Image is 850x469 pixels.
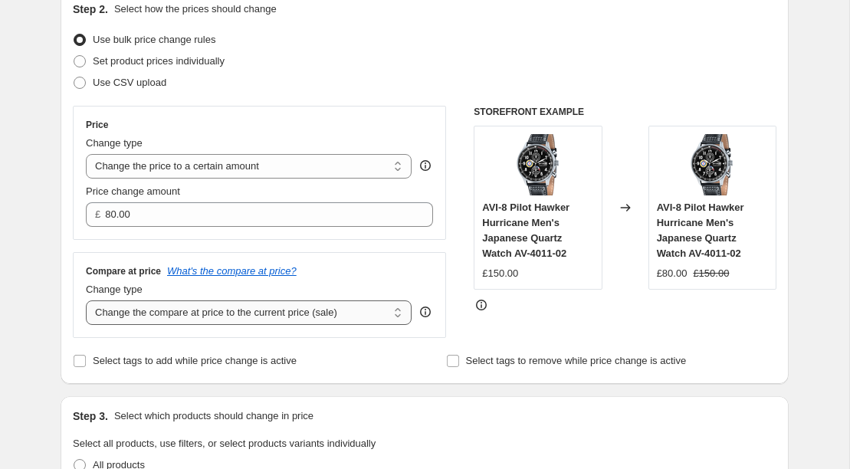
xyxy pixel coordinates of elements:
span: Price change amount [86,185,180,197]
p: Select which products should change in price [114,408,313,424]
button: What's the compare at price? [167,265,297,277]
img: AV-4011-02_80x.png [681,134,743,195]
input: 80.00 [105,202,409,227]
span: Select all products, use filters, or select products variants individually [73,438,376,449]
h2: Step 2. [73,2,108,17]
p: Select how the prices should change [114,2,277,17]
span: Select tags to remove while price change is active [466,355,687,366]
span: Use bulk price change rules [93,34,215,45]
span: Use CSV upload [93,77,166,88]
span: £80.00 [657,267,688,279]
span: Change type [86,137,143,149]
div: help [418,304,433,320]
span: Change type [86,284,143,295]
span: Select tags to add while price change is active [93,355,297,366]
img: AV-4011-02_80x.png [507,134,569,195]
h6: STOREFRONT EXAMPLE [474,106,776,118]
span: AVI-8 Pilot Hawker Hurricane Men's Japanese Quartz Watch AV-4011-02 [482,202,569,259]
h3: Compare at price [86,265,161,277]
span: £ [95,208,100,220]
span: Set product prices individually [93,55,225,67]
span: £150.00 [693,267,729,279]
div: help [418,158,433,173]
h2: Step 3. [73,408,108,424]
span: £150.00 [482,267,518,279]
h3: Price [86,119,108,131]
span: AVI-8 Pilot Hawker Hurricane Men's Japanese Quartz Watch AV-4011-02 [657,202,744,259]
